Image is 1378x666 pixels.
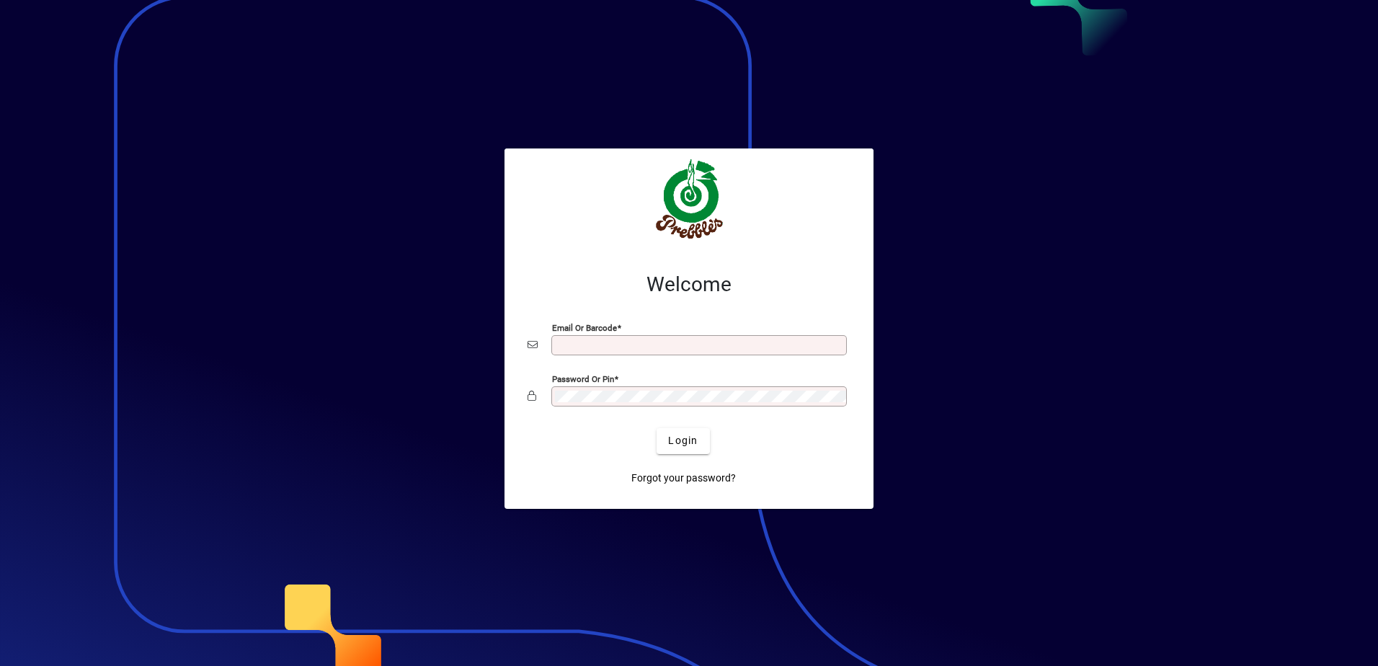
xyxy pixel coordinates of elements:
mat-label: Email or Barcode [552,322,617,332]
span: Forgot your password? [631,471,736,486]
button: Login [657,428,709,454]
span: Login [668,433,698,448]
mat-label: Password or Pin [552,373,614,383]
a: Forgot your password? [626,466,742,492]
h2: Welcome [528,272,850,297]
